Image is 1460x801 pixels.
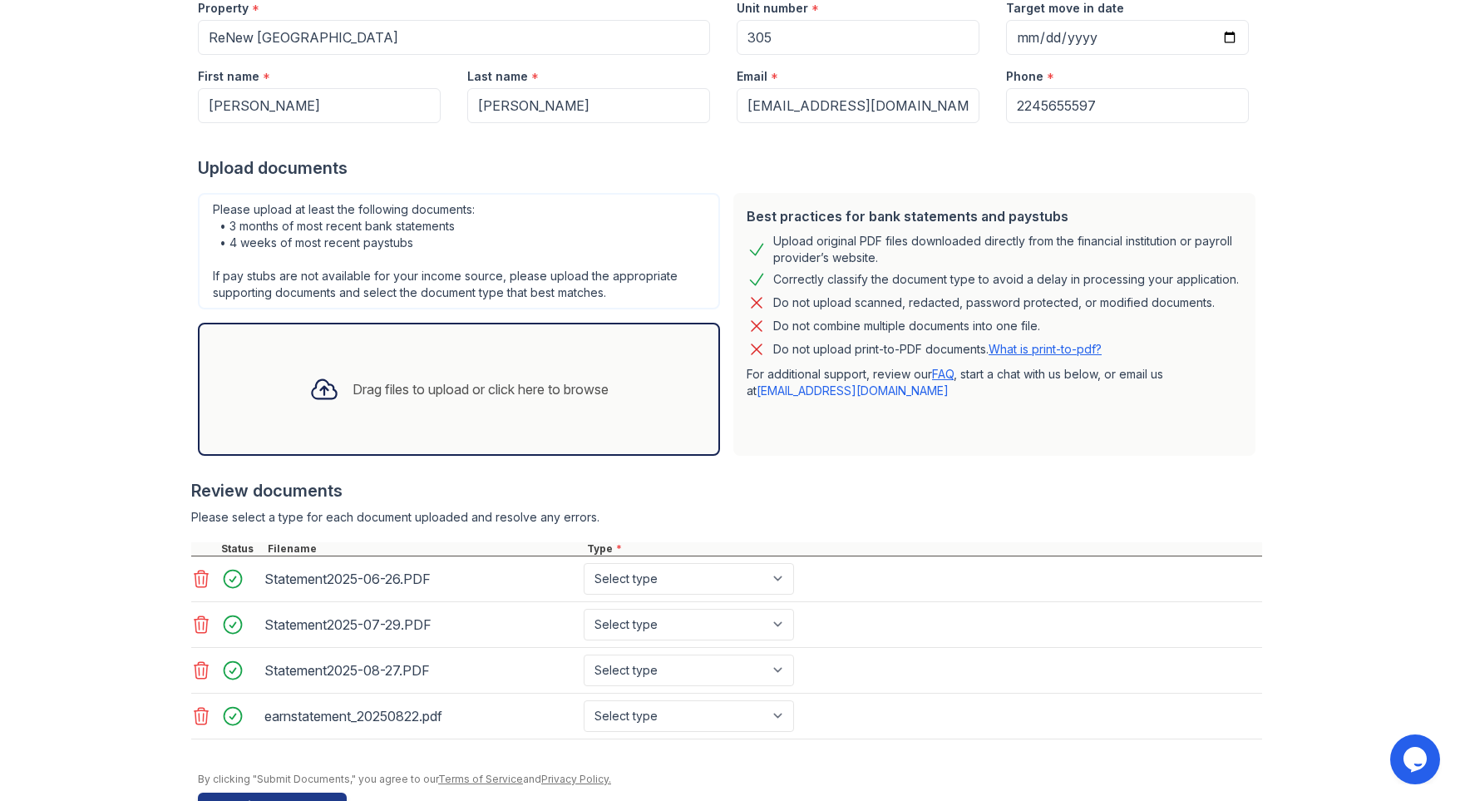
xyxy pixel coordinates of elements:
[198,773,1262,786] div: By clicking "Submit Documents," you agree to our and
[264,542,584,556] div: Filename
[932,367,954,381] a: FAQ
[541,773,611,785] a: Privacy Policy.
[1006,68,1043,85] label: Phone
[773,269,1239,289] div: Correctly classify the document type to avoid a delay in processing your application.
[737,68,767,85] label: Email
[1390,734,1443,784] iframe: chat widget
[747,206,1242,226] div: Best practices for bank statements and paystubs
[989,342,1102,356] a: What is print-to-pdf?
[198,156,1262,180] div: Upload documents
[353,379,609,399] div: Drag files to upload or click here to browse
[191,509,1262,526] div: Please select a type for each document uploaded and resolve any errors.
[467,68,528,85] label: Last name
[198,68,259,85] label: First name
[218,542,264,556] div: Status
[198,193,720,309] div: Please upload at least the following documents: • 3 months of most recent bank statements • 4 wee...
[191,479,1262,502] div: Review documents
[264,566,577,592] div: Statement2025-06-26.PDF
[264,703,577,729] div: earnstatement_20250822.pdf
[264,657,577,684] div: Statement2025-08-27.PDF
[757,383,949,398] a: [EMAIL_ADDRESS][DOMAIN_NAME]
[773,316,1040,336] div: Do not combine multiple documents into one file.
[584,542,1262,556] div: Type
[264,611,577,638] div: Statement2025-07-29.PDF
[773,293,1215,313] div: Do not upload scanned, redacted, password protected, or modified documents.
[773,233,1242,266] div: Upload original PDF files downloaded directly from the financial institution or payroll provider’...
[438,773,523,785] a: Terms of Service
[773,341,1102,358] p: Do not upload print-to-PDF documents.
[747,366,1242,399] p: For additional support, review our , start a chat with us below, or email us at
